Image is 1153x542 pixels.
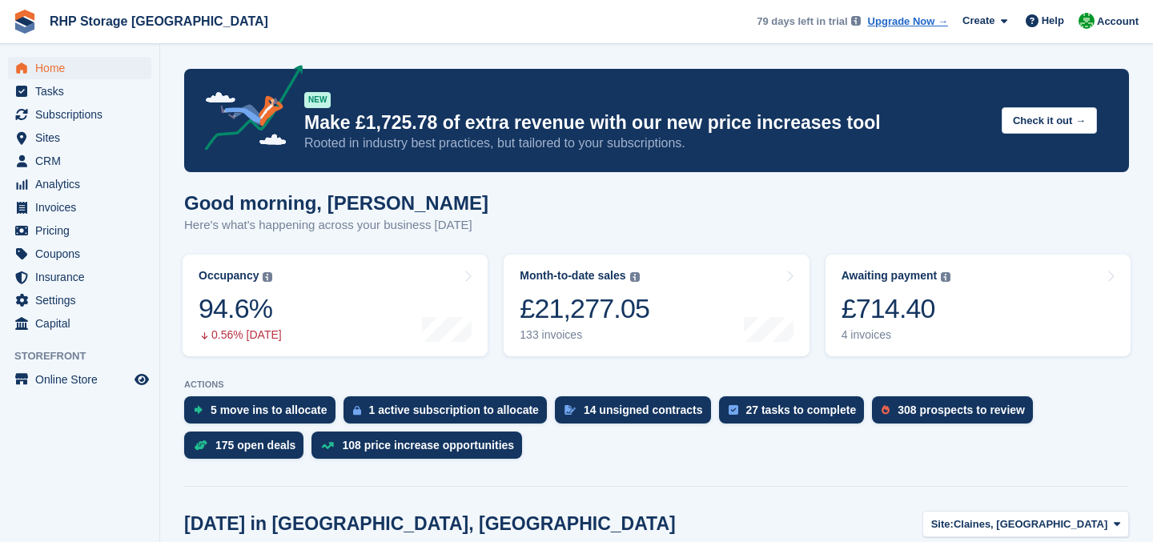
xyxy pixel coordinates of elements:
span: Pricing [35,219,131,242]
span: Create [962,13,994,29]
span: Site: [931,516,954,532]
img: icon-info-grey-7440780725fd019a000dd9b08b2336e03edf1995a4989e88bcd33f0948082b44.svg [630,272,640,282]
div: Month-to-date sales [520,269,625,283]
a: Month-to-date sales £21,277.05 133 invoices [504,255,809,356]
a: 1 active subscription to allocate [343,396,555,432]
span: Sites [35,126,131,149]
div: 14 unsigned contracts [584,403,703,416]
span: Help [1042,13,1064,29]
button: Site: Claines, [GEOGRAPHIC_DATA] [922,511,1129,537]
a: menu [8,368,151,391]
a: 175 open deals [184,432,311,467]
a: menu [8,289,151,311]
div: 133 invoices [520,328,649,342]
img: price_increase_opportunities-93ffe204e8149a01c8c9dc8f82e8f89637d9d84a8eef4429ea346261dce0b2c0.svg [321,442,334,449]
a: menu [8,103,151,126]
a: 108 price increase opportunities [311,432,530,467]
span: Online Store [35,368,131,391]
img: Rod [1079,13,1095,29]
div: Occupancy [199,269,259,283]
a: RHP Storage [GEOGRAPHIC_DATA] [43,8,275,34]
div: NEW [304,92,331,108]
a: Occupancy 94.6% 0.56% [DATE] [183,255,488,356]
span: CRM [35,150,131,172]
div: £714.40 [842,292,951,325]
img: icon-info-grey-7440780725fd019a000dd9b08b2336e03edf1995a4989e88bcd33f0948082b44.svg [851,16,861,26]
a: 27 tasks to complete [719,396,873,432]
a: 308 prospects to review [872,396,1041,432]
a: 14 unsigned contracts [555,396,719,432]
a: menu [8,126,151,149]
div: 4 invoices [842,328,951,342]
p: ACTIONS [184,379,1129,390]
div: Awaiting payment [842,269,938,283]
span: Subscriptions [35,103,131,126]
span: Claines, [GEOGRAPHIC_DATA] [954,516,1107,532]
img: move_ins_to_allocate_icon-fdf77a2bb77ea45bf5b3d319d69a93e2d87916cf1d5bf7949dd705db3b84f3ca.svg [194,405,203,415]
div: 0.56% [DATE] [199,328,282,342]
div: 108 price increase opportunities [342,439,514,452]
a: Preview store [132,370,151,389]
a: menu [8,196,151,219]
img: price-adjustments-announcement-icon-8257ccfd72463d97f412b2fc003d46551f7dbcb40ab6d574587a9cd5c0d94... [191,65,303,156]
h1: Good morning, [PERSON_NAME] [184,192,488,214]
div: 1 active subscription to allocate [369,403,539,416]
button: Check it out → [1002,107,1097,134]
span: Insurance [35,266,131,288]
a: menu [8,243,151,265]
a: menu [8,80,151,102]
div: £21,277.05 [520,292,649,325]
span: Coupons [35,243,131,265]
p: Make £1,725.78 of extra revenue with our new price increases tool [304,111,989,134]
span: Invoices [35,196,131,219]
img: icon-info-grey-7440780725fd019a000dd9b08b2336e03edf1995a4989e88bcd33f0948082b44.svg [941,272,950,282]
span: Capital [35,312,131,335]
p: Rooted in industry best practices, but tailored to your subscriptions. [304,134,989,152]
span: Home [35,57,131,79]
div: 94.6% [199,292,282,325]
span: Analytics [35,173,131,195]
img: prospect-51fa495bee0391a8d652442698ab0144808aea92771e9ea1ae160a38d050c398.svg [882,405,890,415]
a: menu [8,173,151,195]
span: Storefront [14,348,159,364]
a: menu [8,266,151,288]
a: menu [8,312,151,335]
a: Upgrade Now → [868,14,948,30]
a: 5 move ins to allocate [184,396,343,432]
div: 308 prospects to review [898,403,1025,416]
img: deal-1b604bf984904fb50ccaf53a9ad4b4a5d6e5aea283cecdc64d6e3604feb123c2.svg [194,440,207,451]
div: 27 tasks to complete [746,403,857,416]
img: contract_signature_icon-13c848040528278c33f63329250d36e43548de30e8caae1d1a13099fd9432cc5.svg [564,405,576,415]
img: stora-icon-8386f47178a22dfd0bd8f6a31ec36ba5ce8667c1dd55bd0f319d3a0aa187defe.svg [13,10,37,34]
img: active_subscription_to_allocate_icon-d502201f5373d7db506a760aba3b589e785aa758c864c3986d89f69b8ff3... [353,405,361,416]
p: Here's what's happening across your business [DATE] [184,216,488,235]
a: menu [8,219,151,242]
a: menu [8,150,151,172]
a: Awaiting payment £714.40 4 invoices [826,255,1131,356]
a: menu [8,57,151,79]
span: 79 days left in trial [757,14,847,30]
div: 175 open deals [215,439,295,452]
span: Account [1097,14,1139,30]
h2: [DATE] in [GEOGRAPHIC_DATA], [GEOGRAPHIC_DATA] [184,513,676,535]
img: icon-info-grey-7440780725fd019a000dd9b08b2336e03edf1995a4989e88bcd33f0948082b44.svg [263,272,272,282]
div: 5 move ins to allocate [211,403,327,416]
img: task-75834270c22a3079a89374b754ae025e5fb1db73e45f91037f5363f120a921f8.svg [729,405,738,415]
span: Settings [35,289,131,311]
span: Tasks [35,80,131,102]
